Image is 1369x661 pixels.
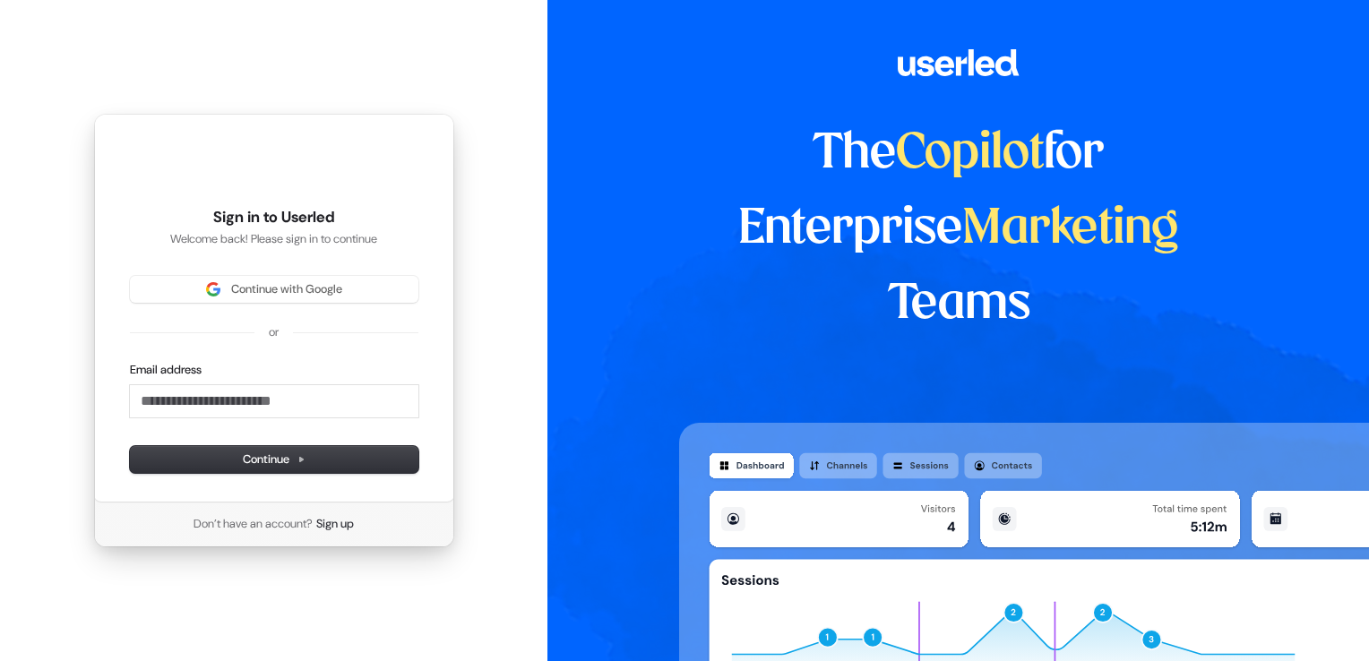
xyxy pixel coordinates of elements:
span: Copilot [896,131,1044,177]
span: Marketing [962,206,1179,253]
p: Welcome back! Please sign in to continue [130,231,418,247]
img: Sign in with Google [206,282,220,296]
button: Continue [130,446,418,473]
span: Continue with Google [231,281,342,297]
h1: The for Enterprise Teams [679,116,1239,342]
span: Don’t have an account? [194,516,313,532]
p: or [269,324,279,340]
a: Sign up [316,516,354,532]
label: Email address [130,362,202,378]
span: Continue [243,451,306,468]
button: Sign in with GoogleContinue with Google [130,276,418,303]
h1: Sign in to Userled [130,207,418,228]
